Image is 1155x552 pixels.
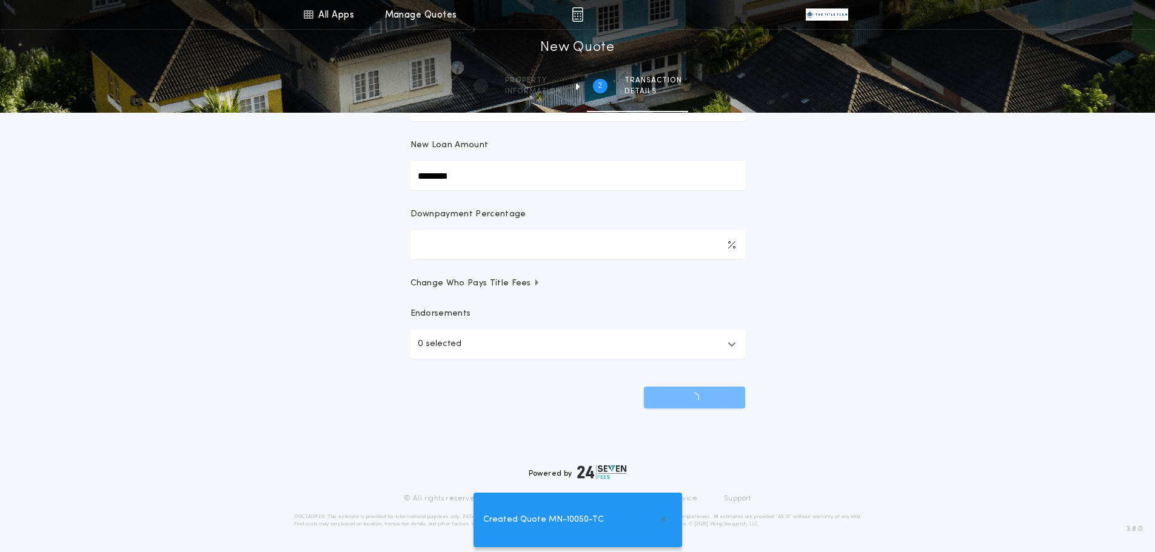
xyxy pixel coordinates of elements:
span: Transaction [624,76,682,85]
input: New Loan Amount [410,161,745,190]
span: information [505,87,561,96]
button: 0 selected [410,330,745,359]
img: vs-icon [806,8,848,21]
p: 0 selected [418,337,461,351]
span: Created Quote MN-10050-TC [483,513,604,527]
span: details [624,87,682,96]
div: Powered by [529,465,627,479]
img: logo [577,465,627,479]
span: Change Who Pays Title Fees [410,278,541,290]
h2: 2 [598,81,602,91]
input: Downpayment Percentage [410,230,745,259]
img: img [572,7,583,22]
h1: New Quote [540,38,614,58]
button: Change Who Pays Title Fees [410,278,745,290]
p: New Loan Amount [410,139,489,151]
span: Property [505,76,561,85]
p: Downpayment Percentage [410,208,526,221]
p: Endorsements [410,308,745,320]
